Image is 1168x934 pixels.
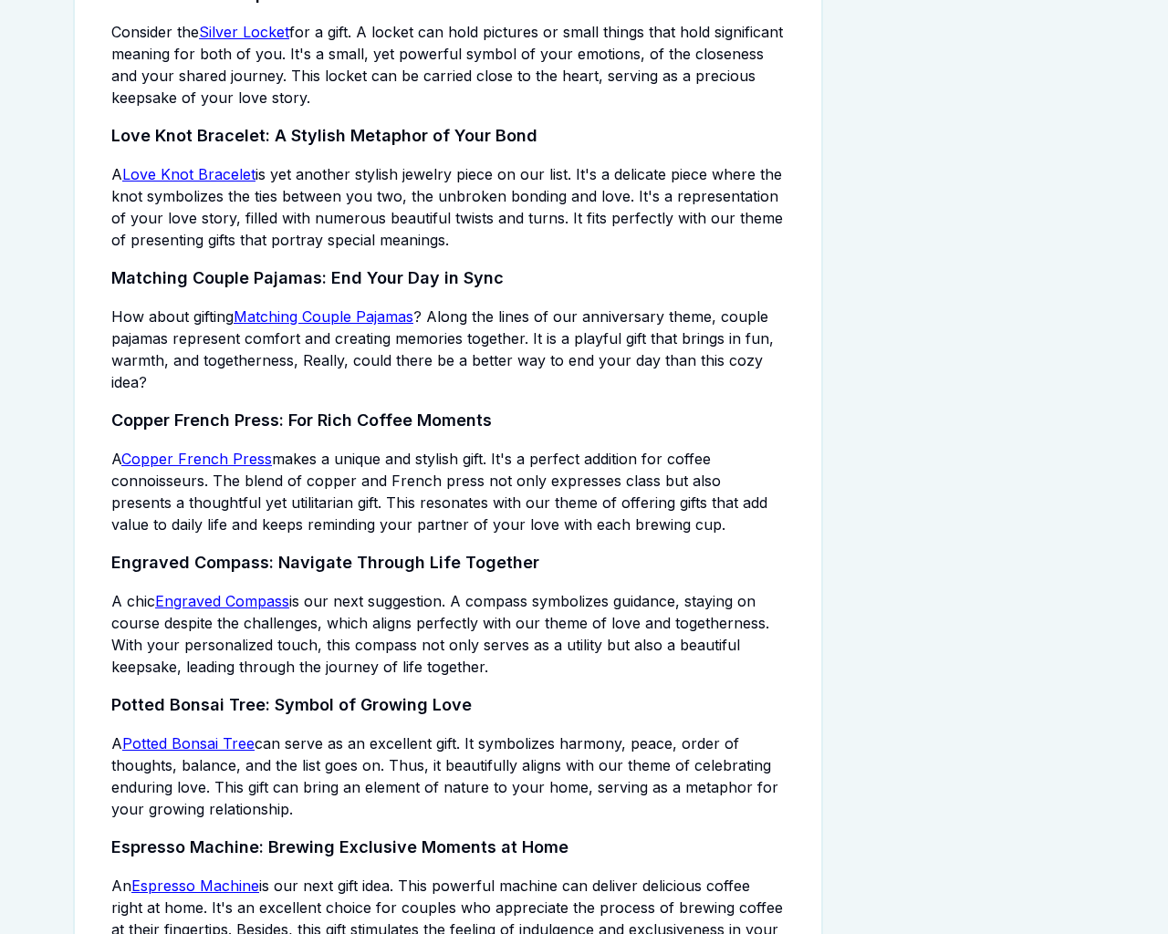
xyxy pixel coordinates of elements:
a: Espresso Machine [131,877,259,895]
p: A makes a unique and stylish gift. It's a perfect addition for coffee connoisseurs. The blend of ... [111,448,785,535]
p: Consider the for a gift. A locket can hold pictures or small things that hold significant meaning... [111,21,785,109]
a: Copper French Press [121,450,272,468]
p: How about gifting ? Along the lines of our anniversary theme, couple pajamas represent comfort an... [111,306,785,393]
h3: Love Knot Bracelet: A Stylish Metaphor of Your Bond [111,123,785,149]
h3: Espresso Machine: Brewing Exclusive Moments at Home [111,835,785,860]
h3: Copper French Press: For Rich Coffee Moments [111,408,785,433]
h3: Potted Bonsai Tree: Symbol of Growing Love [111,692,785,718]
h3: Matching Couple Pajamas: End Your Day in Sync [111,265,785,291]
a: Matching Couple Pajamas [234,307,413,326]
p: A chic is our next suggestion. A compass symbolizes guidance, staying on course despite the chall... [111,590,785,678]
p: A is yet another stylish jewelry piece on our list. It's a delicate piece where the knot symboliz... [111,163,785,251]
h3: Engraved Compass: Navigate Through Life Together [111,550,785,576]
p: A can serve as an excellent gift. It symbolizes harmony, peace, order of thoughts, balance, and t... [111,732,785,820]
a: Engraved Compass [155,592,289,610]
a: Potted Bonsai Tree [122,734,255,752]
a: Silver Locket [199,23,289,41]
a: Love Knot Bracelet [122,165,255,183]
